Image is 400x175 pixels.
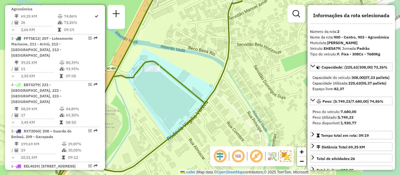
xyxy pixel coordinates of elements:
strong: 308,00 [352,75,364,80]
td: 69,25 KM [21,13,57,19]
i: Tempo total em rota [60,74,63,78]
span: | [STREET_ADDRESS] [39,164,76,168]
img: Exibir/Ocultar setores [280,151,291,162]
td: 74,86% [64,13,94,19]
td: 39,01 KM [21,59,59,66]
span: | [196,170,197,174]
i: Distância Total [15,61,18,64]
td: 30,00% [68,147,97,153]
td: 58,59 KM [21,106,59,112]
i: Total de Atividades [15,67,18,71]
em: Opções [88,164,92,168]
div: Total de itens: [317,167,353,173]
strong: 82,37 [334,86,344,91]
a: OpenStreetMap [217,170,243,174]
td: / [11,19,14,26]
strong: 225,63 [348,81,361,85]
a: Leaflet [180,170,195,174]
a: Total de itens:982,00 [310,166,392,174]
td: 199,69 KM [21,141,62,147]
div: Capacidade: (225,63/308,00) 73,26% [310,72,392,94]
em: Opções [88,83,92,86]
i: Distância Total [15,107,18,111]
div: Map data © contributors,© 2025 TomTom, Microsoft [179,170,310,175]
em: Opções [88,36,92,40]
div: Capacidade do veículo: [312,75,390,80]
i: Tempo total em rota [58,28,61,32]
div: Veículo: [310,46,392,51]
strong: (05,37 pallets) [361,81,386,85]
td: 3,45 KM [21,119,59,126]
td: 26 [21,19,57,26]
i: Total de Atividades [15,148,18,152]
span: Total de atividades: [317,156,355,161]
td: 73,26% [64,19,94,26]
span: 3 - [11,36,73,58]
td: 08:55 [66,119,97,126]
td: 07:05 [66,73,97,79]
td: 2,66 KM [21,27,57,33]
i: Tempo total em rota [60,121,63,124]
div: Nome da rota: [310,34,392,40]
td: 09:19 [64,27,94,33]
div: Distância Total: [317,144,365,150]
span: 4 - [11,82,61,104]
span: EEL4829 [24,164,39,168]
img: Fluxo de ruas [267,151,277,161]
i: % de utilização da cubagem [60,67,64,71]
span: FPT5E12 [24,36,39,41]
div: Número da rota: [310,29,392,34]
td: = [11,73,14,79]
em: Rota exportada [94,36,97,40]
span: Peso: (5.749,23/7.680,00) 74,86% [322,99,383,104]
div: Peso: (5.749,23/7.680,00) 74,86% [310,106,392,128]
span: Ocultar deslocamento [212,149,227,164]
span: Ocultar NR [231,149,246,164]
i: % de utilização do peso [58,14,62,18]
strong: Padrão [357,46,370,51]
span: | Jornada: [340,46,370,51]
a: Exibir filtros [290,8,302,20]
h4: Informações da rota selecionada [310,13,392,18]
strong: 7.680,00 [341,109,356,114]
i: % de utilização da cubagem [60,113,64,117]
strong: F. Fixa - 308Cx - 7680Kg [337,52,380,56]
span: Capacidade: (225,63/308,00) 73,26% [322,65,387,69]
span: + [300,148,304,156]
strong: 900 - Centro, 903 - Agronômica [334,35,389,39]
td: 17 [21,112,59,118]
td: 93,95% [66,66,97,72]
div: Espaço livre: [312,86,390,92]
td: = [11,154,14,161]
td: / [11,147,14,153]
span: | 208 – Guarda do Embaú, 209 - Garopada [11,129,72,139]
a: Total de atividades:26 [310,154,392,162]
td: = [11,119,14,126]
span: Peso do veículo: [312,109,356,114]
td: / [11,66,14,72]
td: 19 [21,147,62,153]
td: = [11,27,14,33]
div: Motorista: [310,40,392,46]
strong: [PERSON_NAME] [327,40,357,45]
span: RXT2D65 [24,129,40,133]
span: 6 - [11,164,76,168]
i: % de utilização da cubagem [58,21,62,24]
i: % de utilização do peso [62,142,67,146]
span: Exibir rótulo [249,149,264,164]
a: Peso: (5.749,23/7.680,00) 74,86% [310,97,392,105]
a: Tempo total em rota: 09:19 [310,131,392,139]
span: EBT4279 [24,82,39,87]
td: 11 [21,66,59,72]
em: Opções [88,129,92,133]
td: 09:12 [68,154,97,161]
a: Capacidade: (225,63/308,00) 73,26% [310,63,392,71]
strong: 1.930,77 [341,121,356,125]
a: Nova sessão e pesquisa [110,8,122,22]
td: 54,89% [66,106,97,112]
i: Rota otimizada [95,14,98,18]
span: 69,25 KM [348,145,365,149]
td: / [11,112,14,118]
i: % de utilização da cubagem [62,148,67,152]
div: Peso disponível: [312,120,390,126]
